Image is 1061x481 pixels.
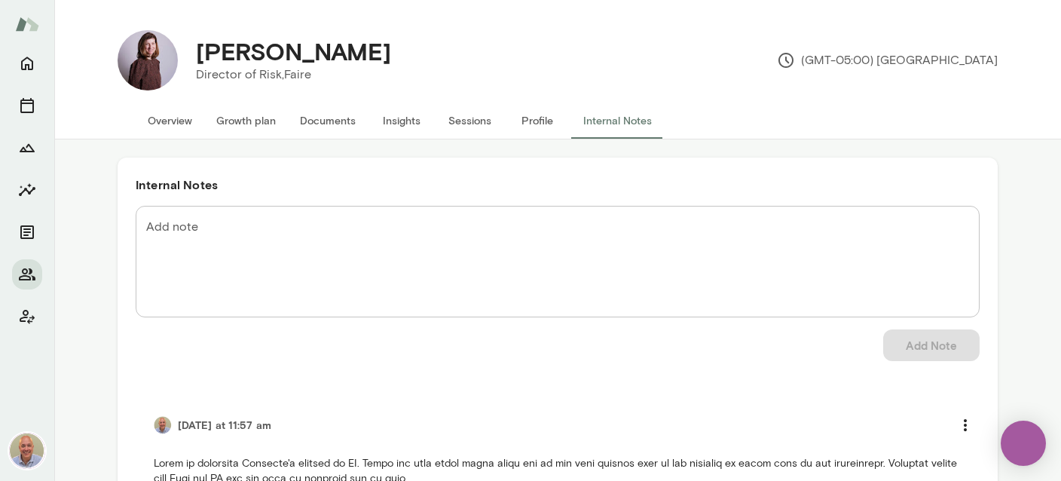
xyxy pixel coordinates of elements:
[777,51,998,69] p: (GMT-05:00) [GEOGRAPHIC_DATA]
[136,103,204,139] button: Overview
[204,103,288,139] button: Growth plan
[118,30,178,90] img: Kristina Popova-Boasso
[12,48,42,78] button: Home
[436,103,503,139] button: Sessions
[154,416,172,434] img: Marc Friedman
[12,90,42,121] button: Sessions
[196,37,391,66] h4: [PERSON_NAME]
[12,302,42,332] button: Client app
[196,66,391,84] p: Director of Risk, Faire
[288,103,368,139] button: Documents
[571,103,664,139] button: Internal Notes
[12,259,42,290] button: Members
[503,103,571,139] button: Profile
[136,176,980,194] h6: Internal Notes
[12,175,42,205] button: Insights
[12,217,42,247] button: Documents
[12,133,42,163] button: Growth Plan
[15,10,39,38] img: Mento
[949,409,981,441] button: more
[368,103,436,139] button: Insights
[9,433,45,469] img: Marc Friedman
[178,418,271,433] h6: [DATE] at 11:57 am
